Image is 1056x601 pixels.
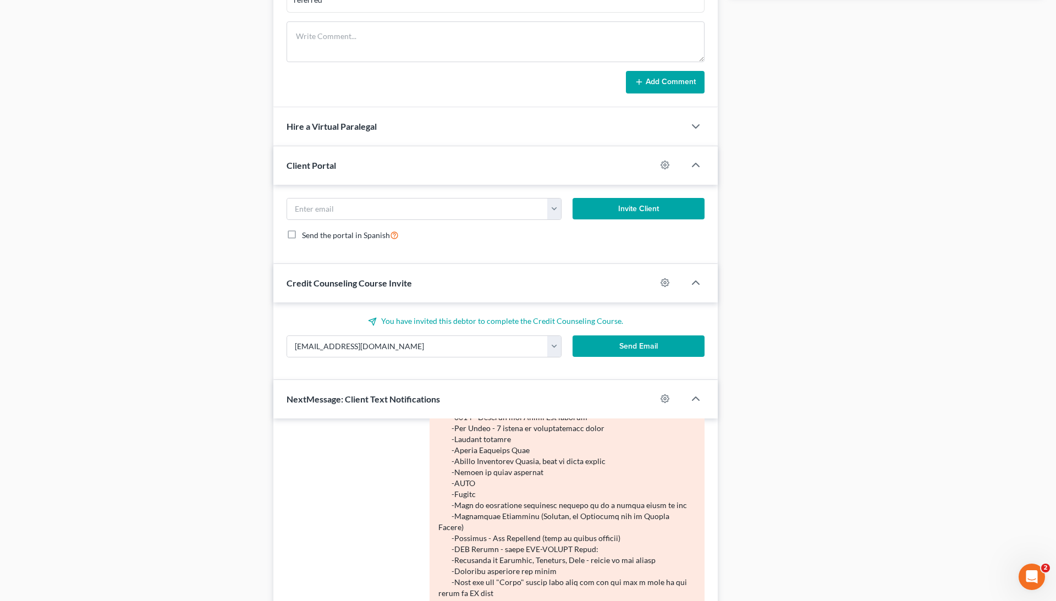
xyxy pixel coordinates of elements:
input: Enter email [287,336,548,357]
span: Credit Counseling Course Invite [287,278,412,288]
p: You have invited this debtor to complete the Credit Counseling Course. [287,316,705,327]
iframe: Intercom live chat [1019,564,1045,590]
span: Send the portal in Spanish [302,230,390,240]
button: Invite Client [573,198,705,220]
span: 2 [1041,564,1050,572]
input: Enter email [287,199,548,219]
span: NextMessage: Client Text Notifications [287,394,440,404]
span: Client Portal [287,160,336,170]
button: Send Email [573,335,705,357]
button: Add Comment [626,71,705,94]
span: Hire a Virtual Paralegal [287,121,377,131]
